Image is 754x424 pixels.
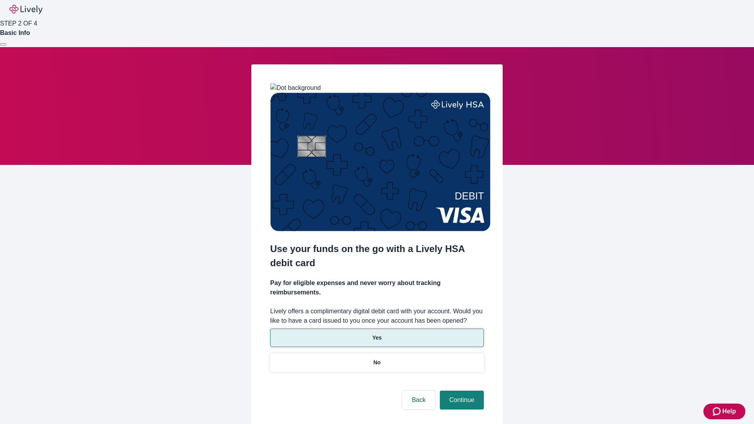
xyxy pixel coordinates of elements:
[402,391,435,409] button: Back
[373,358,381,367] p: No
[270,278,484,297] h4: Pay for eligible expenses and never worry about tracking reimbursements.
[713,407,722,416] svg: Zendesk support icon
[270,242,484,270] h2: Use your funds on the go with a Lively HSA debit card
[440,391,484,409] button: Continue
[9,5,42,14] img: Lively
[703,404,745,419] button: Zendesk support iconHelp
[722,407,736,416] span: Help
[270,353,484,372] button: No
[270,307,484,325] label: Lively offers a complimentary digital debit card with your account. Would you like to have a card...
[372,334,382,342] p: Yes
[270,93,490,231] img: Debit card
[270,83,321,93] img: Dot background
[270,329,484,347] button: Yes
